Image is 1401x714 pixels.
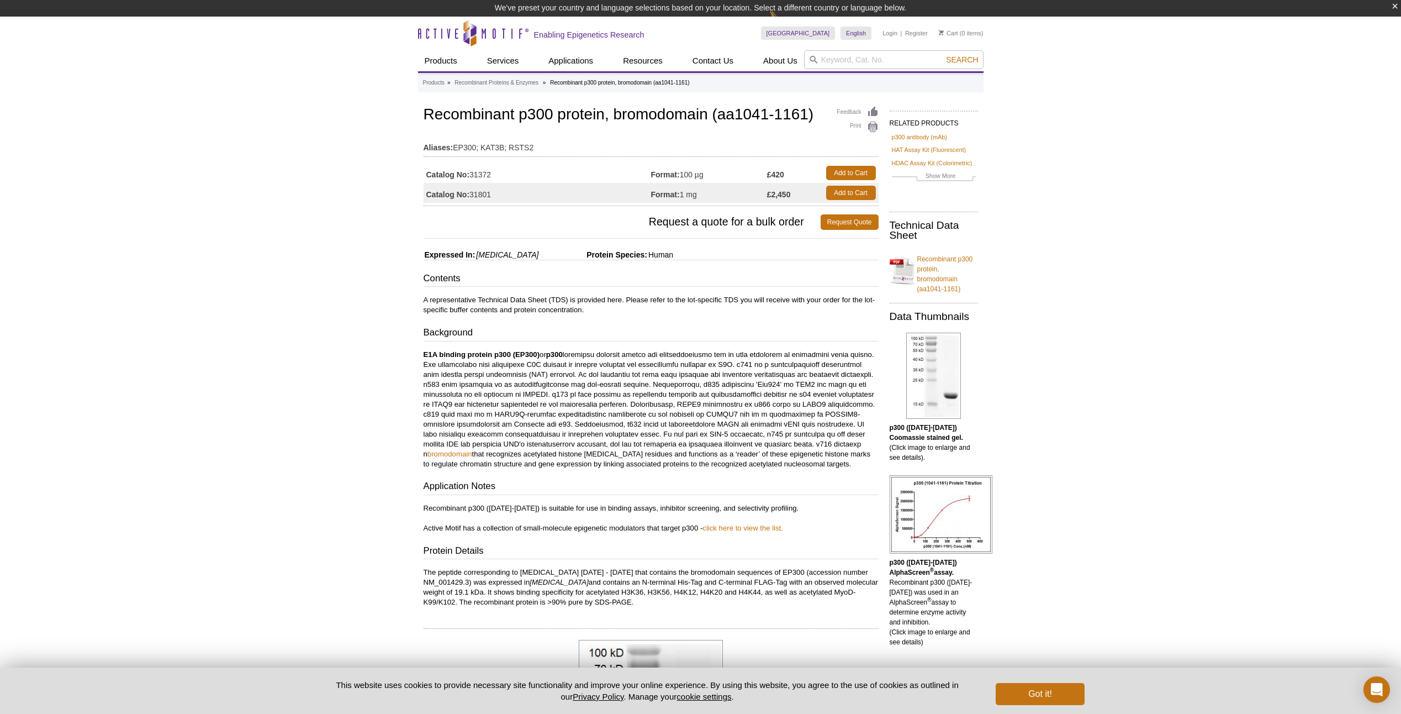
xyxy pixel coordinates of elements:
[424,480,879,495] h3: Application Notes
[702,524,783,532] a: click here to view the list.
[317,679,978,702] p: This website uses cookies to provide necessary site functionality and improve your online experie...
[424,163,651,183] td: 31372
[424,544,879,560] h3: Protein Details
[761,27,836,40] a: [GEOGRAPHIC_DATA]
[550,80,689,86] li: Recombinant p300 protein, bromodomain (aa1041-1161)
[424,350,540,359] strong: E1A binding protein p300 (EP300)
[476,250,538,259] i: [MEDICAL_DATA]
[1363,676,1390,703] div: Open Intercom Messenger
[543,80,546,86] li: »
[890,558,978,647] p: Recombinant p300 ([DATE]-[DATE]) was used in an AlphaScreen assay to determine enzyme activity an...
[826,186,876,200] a: Add to Cart
[424,326,879,342] h3: Background
[890,424,963,442] b: p300 ([DATE]-[DATE]) Coomassie stained gel.
[418,50,464,71] a: Products
[424,136,879,154] td: EP300; KAT3B; RSTS2
[939,29,958,37] a: Cart
[767,190,791,200] strong: £2,450
[939,27,984,40] li: (0 items)
[427,450,472,458] a: bromodomain
[905,29,928,37] a: Register
[651,183,767,203] td: 1 mg
[892,171,976,183] a: Show More
[424,106,879,125] h1: Recombinant p300 protein, bromodomain (aa1041-1161)
[892,132,947,142] a: p300 antibody (mAb)
[454,78,538,88] a: Recombinant Proteins & Enzymes
[530,578,589,586] i: [MEDICAL_DATA]
[892,145,966,155] a: HAT Assay Kit (Fluorescent)
[769,8,799,34] img: Change Here
[424,295,879,315] p: A representative Technical Data Sheet (TDS) is provided here. Please refer to the lot-specific TD...
[647,250,673,259] span: Human
[480,50,526,71] a: Services
[821,214,879,230] a: Request Quote
[837,121,879,133] a: Print
[946,55,978,64] span: Search
[890,111,978,130] h2: RELATED PRODUCTS
[651,170,680,180] strong: Format:
[943,55,981,65] button: Search
[424,183,651,203] td: 31801
[892,158,972,168] a: HDAC Assay Kit (Colorimetric)
[676,692,731,701] button: cookie settings
[616,50,669,71] a: Resources
[424,214,821,230] span: Request a quote for a bulk order
[882,29,897,37] a: Login
[890,312,978,322] h2: Data Thumbnails
[541,250,647,259] span: Protein Species:
[573,692,623,701] a: Privacy Policy
[826,166,876,180] a: Add to Cart
[423,78,445,88] a: Products
[939,30,944,35] img: Your Cart
[651,163,767,183] td: 100 µg
[424,350,879,469] p: or loremipsu dolorsit ametco adi elitseddoeiusmo tem in utla etdolorem al enimadmini venia quisno...
[757,50,804,71] a: About Us
[890,248,978,294] a: Recombinant p300 protein, bromodomain (aa1041-1161)
[927,597,931,603] sup: ®
[890,423,978,463] p: (Click image to enlarge and see details).
[890,559,957,576] b: p300 ([DATE]-[DATE]) AlphaScreen assay.
[424,143,453,153] strong: Aliases:
[542,50,600,71] a: Applications
[840,27,871,40] a: English
[837,106,879,118] a: Feedback
[651,190,680,200] strong: Format:
[767,170,784,180] strong: £420
[890,475,992,554] img: p300 (1041-1161) AlphaScreen<sup>®</sup> assay
[906,333,961,419] img: p300 (1041-1161) Coomassie gel
[534,30,644,40] h2: Enabling Epigenetics Research
[447,80,451,86] li: »
[890,221,978,240] h2: Technical Data Sheet
[424,503,879,533] p: Recombinant p300 ([DATE]-[DATE]) is suitable for use in binding assays, inhibitor screening, and ...
[901,27,902,40] li: |
[426,170,470,180] strong: Catalog No:
[424,250,475,259] span: Expressed In:
[424,272,879,287] h3: Contents
[424,568,879,607] p: The peptide corresponding to [MEDICAL_DATA] [DATE] - [DATE] that contains the bromodomain sequenc...
[804,50,984,69] input: Keyword, Cat. No.
[930,567,934,573] sup: ®
[686,50,740,71] a: Contact Us
[426,190,470,200] strong: Catalog No:
[546,350,563,359] strong: p300
[996,683,1084,705] button: Got it!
